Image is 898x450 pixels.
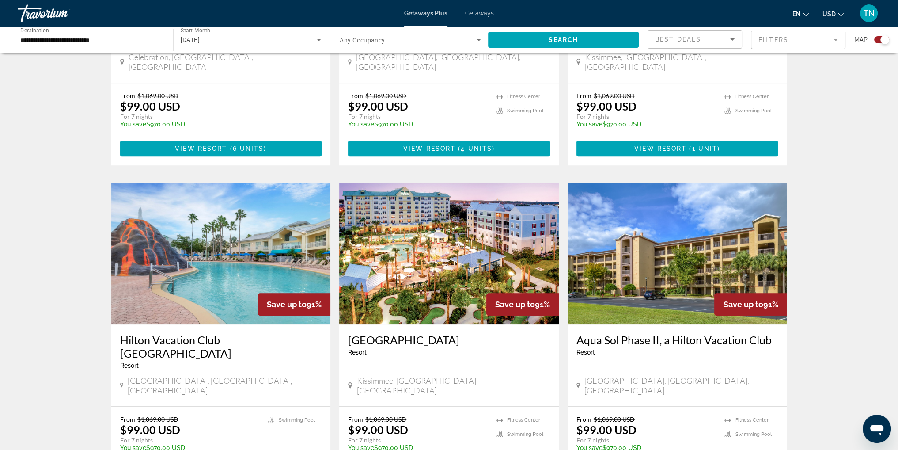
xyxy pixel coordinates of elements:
[233,145,264,152] span: 6 units
[594,416,635,423] span: $1,069.00 USD
[576,416,591,423] span: From
[857,4,880,23] button: User Menu
[568,183,787,324] img: DN93E01X.jpg
[576,92,591,99] span: From
[120,113,313,121] p: For 7 nights
[129,52,322,72] span: Celebration, [GEOGRAPHIC_DATA], [GEOGRAPHIC_DATA]
[181,27,210,34] span: Start Month
[365,92,406,99] span: $1,069.00 USD
[686,145,720,152] span: ( )
[751,30,845,50] button: Filter
[175,145,227,152] span: View Resort
[692,145,717,152] span: 1 unit
[120,362,139,369] span: Resort
[120,436,260,444] p: For 7 nights
[576,121,716,128] p: $970.00 USD
[822,11,836,18] span: USD
[863,415,891,443] iframe: Button to launch messaging window
[495,300,535,309] span: Save up to
[576,423,637,436] p: $99.00 USD
[348,333,550,347] a: [GEOGRAPHIC_DATA]
[120,416,135,423] span: From
[404,10,447,17] a: Getaways Plus
[822,8,844,20] button: Change currency
[792,11,801,18] span: en
[120,423,180,436] p: $99.00 USD
[864,9,875,18] span: TN
[854,34,868,46] span: Map
[714,293,787,316] div: 91%
[348,423,408,436] p: $99.00 USD
[279,417,315,423] span: Swimming Pool
[348,113,488,121] p: For 7 nights
[120,92,135,99] span: From
[594,92,635,99] span: $1,069.00 USD
[137,416,178,423] span: $1,069.00 USD
[507,417,540,423] span: Fitness Center
[507,108,543,114] span: Swimming Pool
[20,27,49,33] span: Destination
[634,145,686,152] span: View Resort
[120,99,180,113] p: $99.00 USD
[735,94,768,99] span: Fitness Center
[365,416,406,423] span: $1,069.00 USD
[348,92,363,99] span: From
[576,349,595,356] span: Resort
[348,121,488,128] p: $970.00 USD
[120,141,322,156] button: View Resort(6 units)
[403,145,455,152] span: View Resort
[227,145,266,152] span: ( )
[120,121,313,128] p: $970.00 USD
[584,376,778,395] span: [GEOGRAPHIC_DATA], [GEOGRAPHIC_DATA], [GEOGRAPHIC_DATA]
[348,416,363,423] span: From
[576,333,778,347] a: Aqua Sol Phase II, a Hilton Vacation Club
[455,145,495,152] span: ( )
[576,121,602,128] span: You save
[18,2,106,25] a: Travorium
[348,99,408,113] p: $99.00 USD
[465,10,494,17] a: Getaways
[576,113,716,121] p: For 7 nights
[507,431,543,437] span: Swimming Pool
[461,145,492,152] span: 4 units
[340,37,385,44] span: Any Occupancy
[655,36,701,43] span: Best Deals
[339,183,559,324] img: CL1IE01X.jpg
[258,293,330,316] div: 91%
[267,300,307,309] span: Save up to
[486,293,559,316] div: 91%
[111,183,331,324] img: 2750O01X.jpg
[348,436,488,444] p: For 7 nights
[735,431,771,437] span: Swimming Pool
[735,417,768,423] span: Fitness Center
[792,8,809,20] button: Change language
[356,52,550,72] span: [GEOGRAPHIC_DATA], [GEOGRAPHIC_DATA], [GEOGRAPHIC_DATA]
[348,349,367,356] span: Resort
[507,94,540,99] span: Fitness Center
[488,32,639,48] button: Search
[655,34,735,45] mat-select: Sort by
[348,121,374,128] span: You save
[585,52,778,72] span: Kissimmee, [GEOGRAPHIC_DATA], [GEOGRAPHIC_DATA]
[120,121,146,128] span: You save
[548,36,578,43] span: Search
[576,436,716,444] p: For 7 nights
[348,141,550,156] button: View Resort(4 units)
[120,333,322,360] a: Hilton Vacation Club [GEOGRAPHIC_DATA]
[723,300,763,309] span: Save up to
[137,92,178,99] span: $1,069.00 USD
[576,99,637,113] p: $99.00 USD
[181,36,200,43] span: [DATE]
[576,141,778,156] button: View Resort(1 unit)
[735,108,771,114] span: Swimming Pool
[357,376,550,395] span: Kissimmee, [GEOGRAPHIC_DATA], [GEOGRAPHIC_DATA]
[128,376,322,395] span: [GEOGRAPHIC_DATA], [GEOGRAPHIC_DATA], [GEOGRAPHIC_DATA]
